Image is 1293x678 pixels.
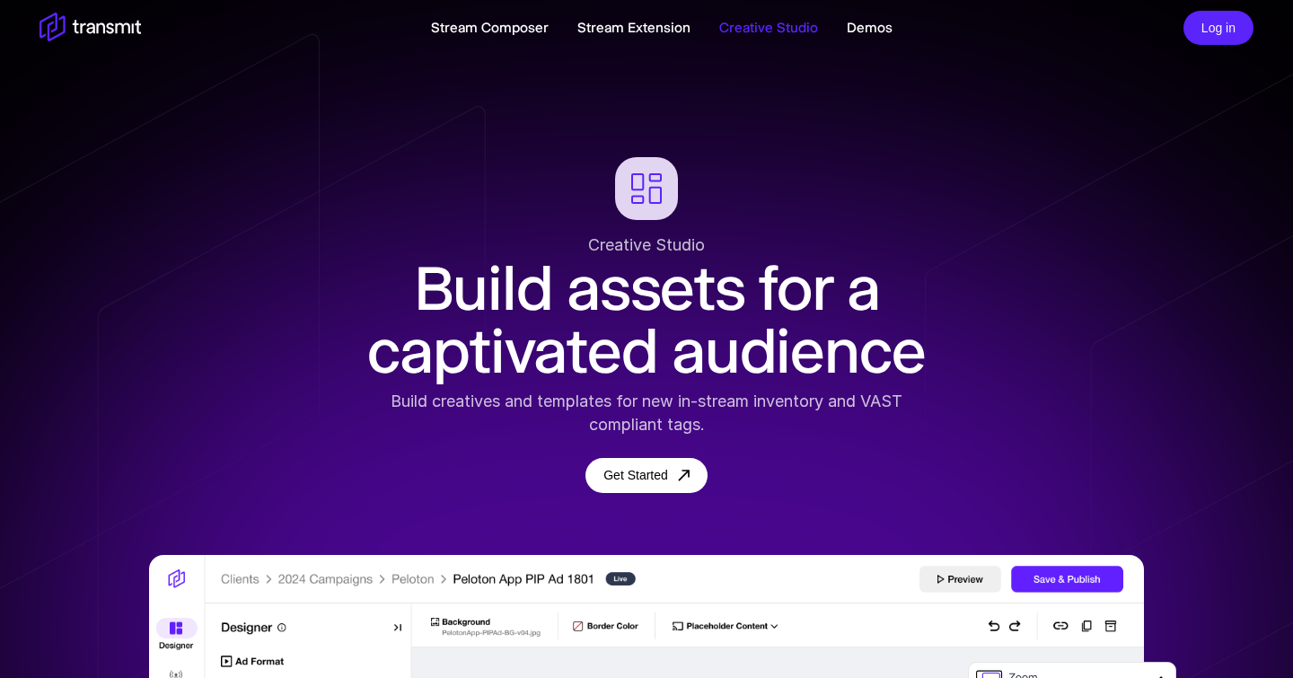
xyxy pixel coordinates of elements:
a: Stream Composer [431,17,549,39]
a: Log in [1183,18,1253,35]
h1: Build assets for a captivated audience [355,257,938,383]
a: Demos [847,17,893,39]
button: Log in [1183,11,1253,46]
a: Get Started [585,458,708,493]
div: Creative Studio [355,233,938,257]
a: Stream Extension [577,17,690,39]
div: Build creatives and templates for new in-stream inventory and VAST compliant tags. [355,390,938,436]
a: Creative Studio [719,17,818,39]
img: creative studio logo [615,157,678,220]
